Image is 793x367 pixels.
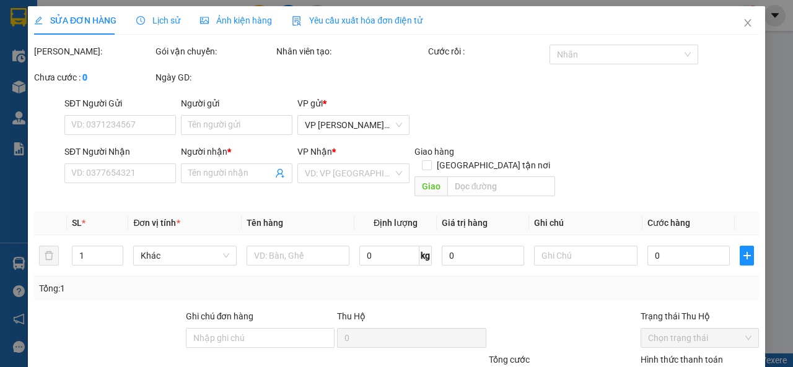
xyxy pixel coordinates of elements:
button: Close [730,6,765,41]
span: Tổng cước [489,355,530,365]
div: SĐT Người Nhận [64,145,176,158]
div: Tổng: 1 [39,282,307,295]
input: Dọc đường [447,176,554,196]
span: Yêu cầu xuất hóa đơn điện tử [292,15,423,25]
span: SỬA ĐƠN HÀNG [34,15,116,25]
div: Ngày GD: [156,71,274,84]
div: Người gửi [181,97,292,110]
button: plus [740,246,754,266]
div: VP gửi [297,97,409,110]
span: down [113,257,120,264]
span: Khác [141,246,229,265]
b: 0 [82,72,87,82]
span: Giao [414,176,447,196]
span: Ảnh kiện hàng [200,15,272,25]
div: Chưa cước : [34,71,153,84]
span: Đơn vị tính [133,218,180,228]
span: edit [34,16,43,25]
input: VD: Bàn, Ghế [247,246,349,266]
th: Ghi chú [529,211,642,235]
div: [PERSON_NAME]: [34,45,153,58]
span: Thu Hộ [337,311,366,321]
span: Decrease Value [109,256,123,265]
span: picture [200,16,209,25]
span: Lịch sử [136,15,180,25]
div: Nhân viên tạo: [276,45,426,58]
span: close [743,18,753,28]
div: Người nhận [181,145,292,158]
span: SL [72,218,82,228]
input: Ghi Chú [534,246,637,266]
span: VP Trần Phú (Hàng) [305,116,401,134]
span: up [113,248,120,256]
div: Cước rồi : [428,45,547,58]
label: Hình thức thanh toán [640,355,722,365]
span: [GEOGRAPHIC_DATA] tận nơi [432,158,555,172]
span: Chọn trạng thái [647,329,751,347]
span: Giao hàng [414,147,453,157]
img: icon [292,16,302,26]
div: Trạng thái Thu Hộ [640,309,759,323]
div: Gói vận chuyển: [156,45,274,58]
span: VP Nhận [297,147,332,157]
span: clock-circle [136,16,145,25]
span: Giá trị hàng [442,218,488,228]
label: Ghi chú đơn hàng [185,311,253,321]
span: user-add [275,168,285,178]
input: Ghi chú đơn hàng [185,328,335,348]
button: delete [39,246,59,266]
span: Increase Value [109,246,123,256]
div: SĐT Người Gửi [64,97,176,110]
span: Định lượng [374,218,418,228]
span: Cước hàng [647,218,690,228]
span: plus [740,251,753,261]
span: Tên hàng [247,218,283,228]
span: kg [419,246,432,266]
